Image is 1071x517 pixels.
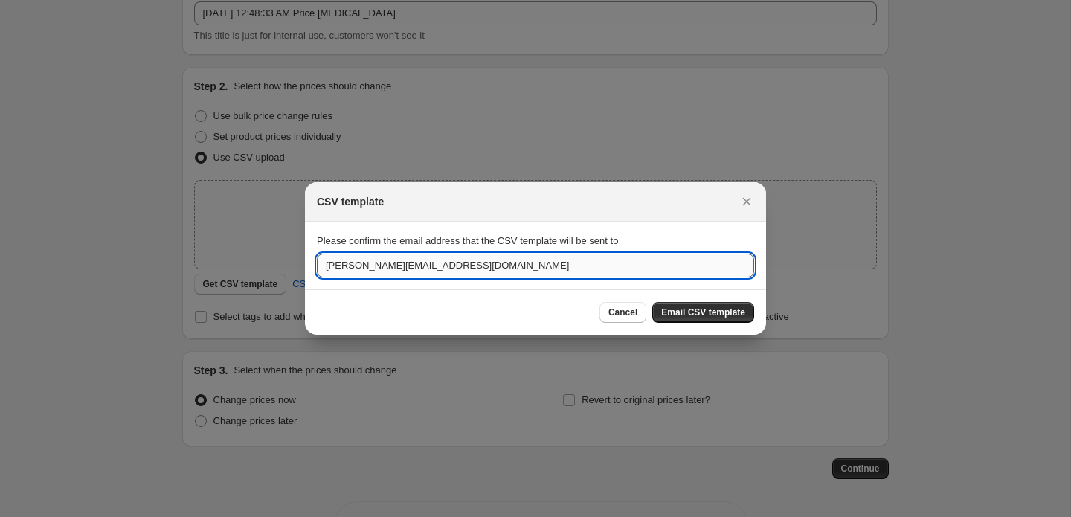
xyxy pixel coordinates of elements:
button: Email CSV template [652,302,754,323]
span: Please confirm the email address that the CSV template will be sent to [317,235,618,246]
button: Close [736,191,757,212]
h2: CSV template [317,194,384,209]
span: Email CSV template [661,306,745,318]
button: Cancel [599,302,646,323]
span: Cancel [608,306,637,318]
